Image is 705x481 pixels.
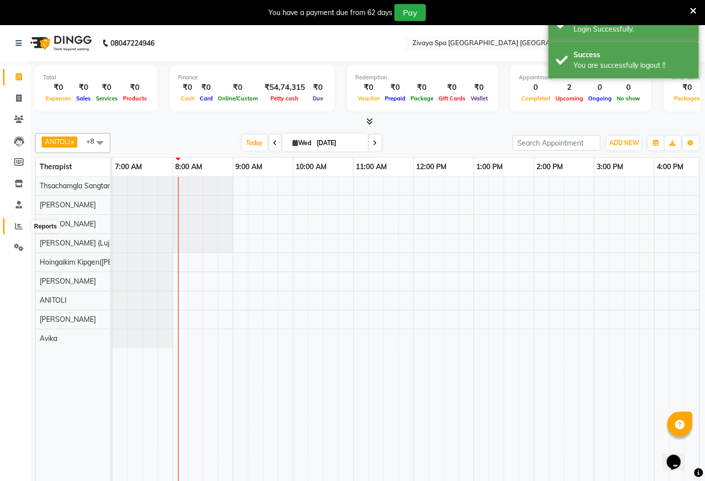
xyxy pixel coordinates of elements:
div: ₹0 [74,82,93,93]
span: [PERSON_NAME] [40,277,96,286]
div: ₹0 [468,82,490,93]
a: 3:00 PM [595,160,626,174]
div: ₹0 [93,82,120,93]
div: 2 [553,82,586,93]
span: Today [242,135,267,151]
span: Package [408,95,436,102]
span: Cash [178,95,197,102]
div: Total [43,73,150,82]
span: Sales [74,95,93,102]
div: Reports [32,221,59,233]
div: Login Successfully. [574,24,691,35]
span: Card [197,95,215,102]
span: ADD NEW [609,139,639,147]
span: Online/Custom [215,95,260,102]
span: Products [120,95,150,102]
span: [PERSON_NAME] [40,200,96,209]
a: 4:00 PM [655,160,686,174]
div: 0 [614,82,643,93]
div: ₹0 [436,82,468,93]
div: ₹0 [178,82,197,93]
img: logo [26,29,94,57]
a: 9:00 AM [233,160,265,174]
div: ₹0 [197,82,215,93]
div: ₹0 [382,82,408,93]
div: You are successfully logout !! [574,60,691,71]
span: Hoingaikim Kipgen([PERSON_NAME]) [40,258,160,267]
span: Ongoing [586,95,614,102]
div: ₹0 [355,82,382,93]
span: Wallet [468,95,490,102]
button: ADD NEW [607,136,641,150]
span: Prepaid [382,95,408,102]
button: Pay [394,4,426,21]
input: 2025-09-03 [314,136,364,151]
input: Search Appointment [513,135,601,151]
span: Expenses [43,95,74,102]
div: ₹0 [43,82,74,93]
div: ₹0 [408,82,436,93]
div: 0 [586,82,614,93]
div: ₹0 [120,82,150,93]
span: Due [310,95,326,102]
a: 2:00 PM [534,160,566,174]
span: [PERSON_NAME] [40,219,96,228]
a: 11:00 AM [354,160,390,174]
div: You have a payment due from 62 days [268,8,392,18]
span: Therapist [40,162,72,171]
span: Completed [519,95,553,102]
iframe: chat widget [663,441,695,471]
span: No show [614,95,643,102]
span: [PERSON_NAME] [40,315,96,324]
span: Packages [672,95,703,102]
div: ₹0 [309,82,327,93]
div: Success [574,50,691,60]
a: 1:00 PM [474,160,506,174]
span: Upcoming [553,95,586,102]
div: Appointment [519,73,643,82]
div: Finance [178,73,327,82]
span: Services [93,95,120,102]
div: ₹0 [215,82,260,93]
span: [PERSON_NAME] (Lujik) [40,238,116,248]
a: 7:00 AM [112,160,145,174]
span: Avika [40,334,57,343]
div: 0 [519,82,553,93]
b: 08047224946 [110,29,155,57]
a: 12:00 PM [414,160,450,174]
span: Thsachamgla Sangtam (Achum) [40,181,142,190]
a: 8:00 AM [173,160,205,174]
div: ₹54,74,315 [260,82,309,93]
span: ANITOLI [45,138,70,146]
div: Redemption [355,73,490,82]
a: x [70,138,74,146]
span: Voucher [355,95,382,102]
span: Petty cash [268,95,302,102]
span: Gift Cards [436,95,468,102]
span: ANITOLI [40,296,67,305]
a: 10:00 AM [294,160,330,174]
span: +8 [86,137,102,145]
span: Wed [291,139,314,147]
div: ₹0 [672,82,703,93]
